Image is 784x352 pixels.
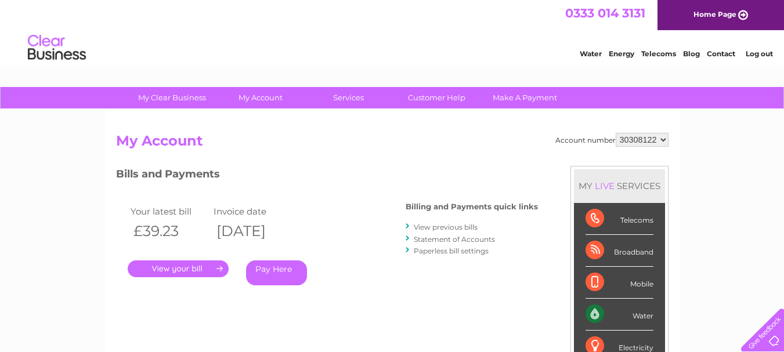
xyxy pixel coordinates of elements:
a: View previous bills [414,223,478,231]
a: Blog [683,49,700,58]
h2: My Account [116,133,669,155]
th: [DATE] [211,219,294,243]
a: Log out [746,49,773,58]
a: Customer Help [389,87,485,108]
a: Water [580,49,602,58]
a: Services [301,87,396,108]
div: Account number [555,133,669,147]
a: 0333 014 3131 [565,6,645,20]
a: Pay Here [246,260,307,285]
td: Invoice date [211,204,294,219]
a: Energy [609,49,634,58]
div: MY SERVICES [574,169,665,202]
div: LIVE [592,180,617,191]
img: logo.png [27,30,86,66]
a: Statement of Accounts [414,235,495,244]
div: Mobile [586,267,653,299]
a: My Clear Business [124,87,220,108]
th: £39.23 [128,219,211,243]
div: Clear Business is a trading name of Verastar Limited (registered in [GEOGRAPHIC_DATA] No. 3667643... [118,6,667,56]
a: Make A Payment [477,87,573,108]
a: Telecoms [641,49,676,58]
a: Contact [707,49,735,58]
div: Broadband [586,235,653,267]
h4: Billing and Payments quick links [406,202,538,211]
a: My Account [212,87,308,108]
div: Water [586,299,653,331]
td: Your latest bill [128,204,211,219]
h3: Bills and Payments [116,166,538,186]
a: . [128,260,229,277]
a: Paperless bill settings [414,246,489,255]
div: Telecoms [586,203,653,235]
